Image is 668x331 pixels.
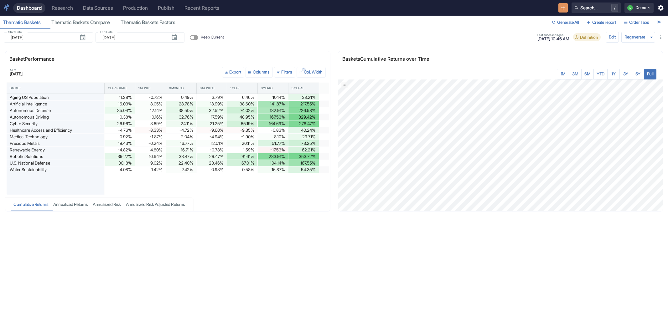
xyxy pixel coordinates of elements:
div: 32.52% [200,107,224,114]
span: Definition [577,35,601,40]
label: Start Date [8,30,22,34]
div: -9.60% [200,127,224,133]
button: config [606,32,619,43]
div: 0.92% [108,134,132,140]
a: Production [119,3,152,13]
button: 6M [581,69,594,79]
div: 24.11% [169,120,193,127]
div: Thematic Baskets [3,19,46,26]
div: 167.53% [261,114,285,120]
div: Basket [10,86,21,90]
div: 38.21% [292,94,316,100]
div: -8.33% [138,127,163,133]
div: 74.02% [230,107,254,114]
div: 3 Months [169,86,184,90]
div: 19.43% [108,140,132,146]
div: Robotic Solutions [10,153,101,160]
input: yyyy-mm-dd [102,32,166,43]
button: 3Y [619,69,632,79]
a: Data Sources [79,3,117,13]
div: Thematic Baskets Factors [121,19,181,26]
div: 18.99% [200,101,224,107]
div: -1.87% [138,134,163,140]
div: Annualized Risk [93,202,121,207]
div: 38.60% [230,101,254,107]
div: 141.87% [261,101,285,107]
div: 167.55% [292,160,316,166]
button: LDemo [624,3,654,13]
div: 5 Years [292,86,303,90]
div: 233.91% [261,153,285,160]
div: 0.58% [230,166,254,173]
div: 29.71% [292,134,316,140]
div: 16.77% [169,140,193,146]
div: 353.72% [292,153,316,160]
div: 40.24% [292,127,316,133]
button: Select columns [246,67,273,78]
button: Launch Tour [655,18,664,28]
div: 51.77% [261,140,285,146]
div: dashboard tabs [0,16,549,29]
div: 73.25% [292,140,316,146]
div: 11.28% [108,94,132,100]
label: End Date [100,30,113,34]
div: 1 Year [230,86,239,90]
span: As of [10,69,23,71]
div: L [627,5,633,11]
div: 54.35% [292,166,316,173]
div: -0.78% [200,147,224,153]
div: 39.27% [108,153,132,160]
a: Recent Reports [181,3,223,13]
div: Production [123,5,148,11]
button: 1Y [607,69,620,79]
div: Recent Reports [184,5,219,11]
div: 226.58% [292,107,316,114]
button: 1Col. Width [297,67,326,78]
div: 23.46% [200,160,224,166]
div: Medical Technology [10,134,101,140]
div: 3 Years [261,86,272,90]
div: 4.08% [108,166,132,173]
span: Last successful gen. [537,33,569,36]
div: 29.47% [200,153,224,160]
div: -4.72% [169,127,193,133]
p: Basket Performance [9,55,64,63]
div: 2.04% [169,134,193,140]
div: Aging US Population [10,94,101,100]
div: 38.50% [169,107,193,114]
div: 62.21% [292,147,316,153]
div: Autonomous Defense [10,107,101,114]
div: Autonomous Driving [10,114,101,120]
div: 16.71% [169,147,193,153]
div: Precious Metals [10,140,101,146]
div: 1.42% [138,166,163,173]
button: New Resource [558,3,568,13]
div: 10.38% [108,114,132,120]
div: 7.42% [169,166,193,173]
div: 30.18% [108,160,132,166]
button: YTD [593,69,608,79]
div: Cyber Security [10,120,101,127]
div: Dashboard [17,5,42,11]
div: -0.24% [138,140,163,146]
div: 20.11% [230,140,254,146]
div: 48.95% [230,114,254,120]
button: 3M [569,69,582,79]
div: -4.94% [200,134,224,140]
div: Thematic Baskets Compare [51,19,116,26]
div: 0.49% [169,94,193,100]
div: 329.42% [292,114,316,120]
div: Publish [158,5,174,11]
div: -0.72% [138,94,163,100]
div: 21.25% [200,120,224,127]
div: -4.82% [108,147,132,153]
span: [DATE] 10:46 AM [537,37,569,41]
div: 3.79% [200,94,224,100]
span: Keep Current [201,34,224,40]
div: 164.69% [261,120,285,127]
div: 132.91% [261,107,285,114]
div: 9.02% [138,160,163,166]
button: Order Tabs [621,18,652,28]
div: 65.19% [230,120,254,127]
a: Research [48,3,77,13]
